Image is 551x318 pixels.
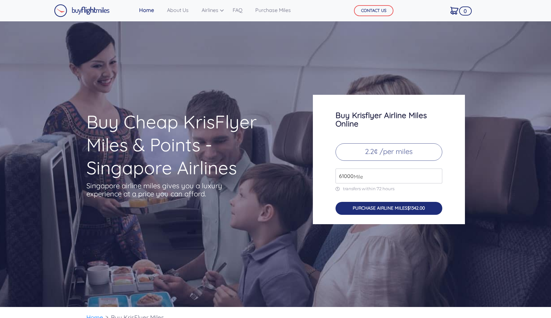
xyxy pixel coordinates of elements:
span: 0 [459,6,472,16]
a: FAQ [230,4,245,16]
img: Cart [450,7,458,15]
p: Singapore airline miles gives you a luxury experience at a price you can afford. [86,182,232,198]
p: transfers within 72 hours [336,186,442,192]
img: Buy Flight Miles Logo [54,4,110,17]
a: 0 [448,4,461,17]
h1: Buy Cheap KrisFlyer Miles & Points - Singapore Airlines [86,110,288,179]
a: About Us [164,4,191,16]
a: Home [137,4,157,16]
span: Mile [350,173,363,181]
button: PURCHASE AIRLINE MILES$1342.00 [336,202,442,215]
a: Airlines [199,4,222,16]
a: Purchase Miles [253,4,293,16]
a: Buy Flight Miles Logo [54,3,110,19]
p: 2.2¢ /per miles [336,143,442,161]
h3: Buy Krisflyer Airline Miles Online [336,111,442,128]
button: CONTACT US [354,5,393,16]
span: $1342.00 [407,205,425,211]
